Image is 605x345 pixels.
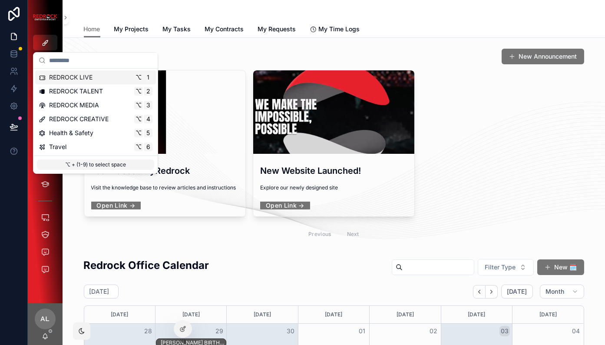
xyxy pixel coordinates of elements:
span: Month [545,288,565,295]
div: [DATE] [228,306,296,323]
div: [DATE] [86,306,154,323]
a: New Website Launched!Explore our newly designed siteOpen Link → [253,70,415,217]
span: ⌥ [135,88,142,95]
img: App logo [33,14,57,20]
div: Screenshot-2025-08-19-at-2.09.49-PM.png [84,70,245,154]
a: My Time Logs [310,21,360,39]
button: 01 [357,326,367,336]
button: 30 [285,326,296,336]
span: 3 [145,102,152,109]
span: My Projects [114,25,149,33]
h2: [DATE] [89,287,109,296]
span: AL [41,314,50,324]
a: Home [84,21,100,38]
span: ⌥ [135,129,142,136]
div: [DATE] [371,306,439,323]
span: Travel [49,143,66,151]
span: [DATE] [507,288,527,295]
div: [DATE] [514,306,582,323]
a: My Contracts [205,21,244,39]
span: 2 [145,88,152,95]
button: 29 [214,326,225,336]
button: Next [486,285,498,299]
div: Screenshot-2025-08-19-at-10.28.09-AM.png [253,70,414,154]
span: ⌥ [135,116,142,123]
span: Home [84,25,100,33]
span: Visit the knowledge base to review articles and instructions [91,184,238,191]
a: My Tasks [163,21,191,39]
span: ⌥ [135,74,142,81]
div: [DATE] [157,306,225,323]
button: 04 [571,326,581,336]
button: Select Button [478,259,534,275]
h3: New Website Launched! [260,164,407,177]
span: 5 [145,129,152,136]
h2: Redrock Office Calendar [84,258,209,272]
button: 02 [428,326,439,336]
div: scrollable content [28,50,63,289]
a: Learn about MyRedrockVisit the knowledge base to review articles and instructionsOpen Link → [84,70,246,217]
p: ⌥ + (1-9) to select space [37,159,154,170]
span: REDROCK TALENT [49,87,103,96]
span: ⌥ [135,143,142,150]
div: [DATE] [443,306,511,323]
span: REDROCK CREATIVE [49,115,109,123]
button: Month [540,285,584,299]
span: Explore our newly designed site [260,184,407,191]
span: ⌥ [135,102,142,109]
span: REDROCK MEDIA [49,101,99,109]
button: 28 [143,326,153,336]
h3: Learn about MyRedrock [91,164,238,177]
button: New 🗓️ [537,259,584,275]
span: Health & Safety [49,129,93,137]
span: My Time Logs [319,25,360,33]
span: 6 [145,143,152,150]
div: Suggestions [33,69,158,156]
a: My Projects [114,21,149,39]
a: Open Link → [91,199,141,212]
button: New Announcement [502,49,584,64]
span: My Requests [258,25,296,33]
span: 1 [145,74,152,81]
span: REDROCK LIVE [49,73,93,82]
span: Filter Type [485,263,516,272]
div: [DATE] [300,306,368,323]
span: 4 [145,116,152,123]
span: My Contracts [205,25,244,33]
button: [DATE] [501,285,533,299]
button: Back [473,285,486,299]
button: 03 [499,326,510,336]
a: Open Link → [260,199,310,212]
a: My Requests [258,21,296,39]
span: My Tasks [163,25,191,33]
